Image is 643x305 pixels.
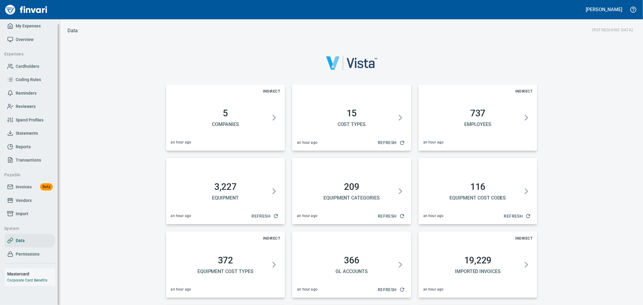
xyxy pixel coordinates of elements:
span: Refresh [504,212,530,220]
h5: Equipment [173,195,278,201]
span: Invoices [16,183,32,191]
span: Import [16,210,28,218]
button: 372Equipment Cost Types [171,248,280,282]
span: Data [16,237,25,244]
h2: 737 [426,108,530,119]
button: Refresh [375,137,406,148]
span: Reports [16,143,31,151]
span: Transactions [16,156,41,164]
span: Statements [16,130,38,137]
a: Data [5,234,55,247]
img: Finvari [4,2,49,17]
a: Permissions [5,247,55,261]
h2: 19,229 [426,255,530,266]
span: Indirect [260,88,282,94]
button: Refresh [375,211,406,222]
span: Indirect [260,235,282,241]
span: Expenses [4,50,50,58]
span: an hour ago [423,287,444,293]
span: an hour ago [297,213,317,219]
h5: Imported Invoices [426,268,530,275]
span: an hour ago [171,287,191,293]
h2: 209 [299,181,404,192]
span: an hour ago [297,287,317,293]
h2: 5 [173,108,278,119]
h2: 372 [173,255,278,266]
span: My Expenses [16,22,41,30]
p: Data [68,27,78,34]
button: 209Equipment Categories [297,174,406,208]
button: 3,227Equipment [171,174,280,208]
button: Refresh [502,211,533,222]
h2: 366 [299,255,404,266]
span: Cardholders [16,63,39,70]
h5: Equipment Categories [299,195,404,201]
a: Vendors [5,194,55,207]
button: Payable [2,169,52,181]
a: Spend Profiles [5,113,55,127]
a: Overview [5,33,55,46]
span: Refresh [378,139,404,146]
span: System [4,225,50,232]
a: Transactions [5,153,55,167]
button: System [2,223,52,234]
span: an hour ago [423,213,444,219]
a: InvoicesBeta [5,180,55,194]
span: Vendors [16,197,32,204]
span: Reviewers [16,103,36,110]
span: Coding Rules [16,76,41,83]
span: Payable [4,171,50,179]
a: Reports [5,140,55,154]
h2: 3,227 [173,181,278,192]
button: 116Equipment Cost Codes [423,174,533,208]
button: 737Employees [423,101,533,135]
h5: Cost Types [299,121,404,127]
span: Indirect [513,235,535,241]
span: Overview [16,36,33,43]
span: Refresh [378,212,404,220]
a: Statements [5,127,55,140]
button: Refresh [249,211,280,222]
span: Spend Profiles [16,116,43,124]
a: Reviewers [5,100,55,113]
button: 5Companies [171,101,280,135]
span: an hour ago [171,213,191,219]
span: Reminders [16,90,36,97]
span: Refresh [378,286,404,294]
a: My Expenses [5,19,55,33]
a: Coding Rules [5,73,55,86]
h5: GL Accounts [299,268,404,275]
span: Permissions [16,250,39,258]
button: [PERSON_NAME] [585,5,624,14]
span: an hour ago [297,140,317,146]
span: an hour ago [423,140,444,146]
span: Refresh [251,212,278,220]
a: Cardholders [5,60,55,73]
a: Reminders [5,86,55,100]
nav: breadcrumb [68,27,78,34]
span: an hour ago [171,140,191,146]
h2: 15 [299,108,404,119]
h5: Equipment Cost Codes [426,195,530,201]
a: Corporate Card Benefits [7,278,47,282]
h5: Equipment Cost Types [173,268,278,275]
h5: [PERSON_NAME] [586,6,622,13]
h6: Mastercard [7,271,55,277]
h5: Employees [426,121,530,127]
span: Beta [40,184,53,190]
a: Import [5,207,55,221]
span: Indirect [513,88,535,94]
button: Refresh [375,284,406,295]
button: 366GL Accounts [297,248,406,282]
button: 19,229Imported Invoices [423,248,533,282]
button: 15Cost Types [297,101,406,135]
h2: 116 [426,181,530,192]
button: Expenses [2,49,52,60]
h5: Companies [173,121,278,127]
